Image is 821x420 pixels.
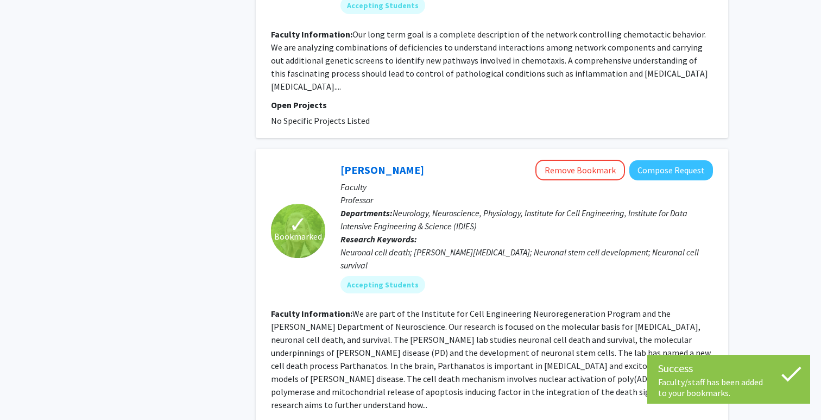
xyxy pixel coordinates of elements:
[340,208,687,231] span: Neurology, Neuroscience, Physiology, Institute for Cell Engineering, Institute for Data Intensive...
[271,308,712,410] fg-read-more: We are part of the Institute for Cell Engineering Neuroregeneration Program and the [PERSON_NAME]...
[658,377,799,398] div: Faculty/staff has been added to your bookmarks.
[629,160,713,180] button: Compose Request to Valina Dawson
[271,98,713,111] p: Open Projects
[340,180,713,193] p: Faculty
[658,360,799,377] div: Success
[340,193,713,206] p: Professor
[340,276,425,293] mat-chip: Accepting Students
[340,234,417,245] b: Research Keywords:
[271,29,708,92] fg-read-more: Our long term goal is a complete description of the network controlling chemotactic behavior. We ...
[340,163,424,177] a: [PERSON_NAME]
[340,246,713,272] div: Neuronal cell death; [PERSON_NAME][MEDICAL_DATA]; Neuronal stem cell development; Neuronal cell s...
[271,308,352,319] b: Faculty Information:
[8,371,46,412] iframe: Chat
[274,230,322,243] span: Bookmarked
[340,208,393,218] b: Departments:
[289,219,307,230] span: ✓
[271,115,370,126] span: No Specific Projects Listed
[271,29,352,40] b: Faculty Information:
[535,160,625,180] button: Remove Bookmark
